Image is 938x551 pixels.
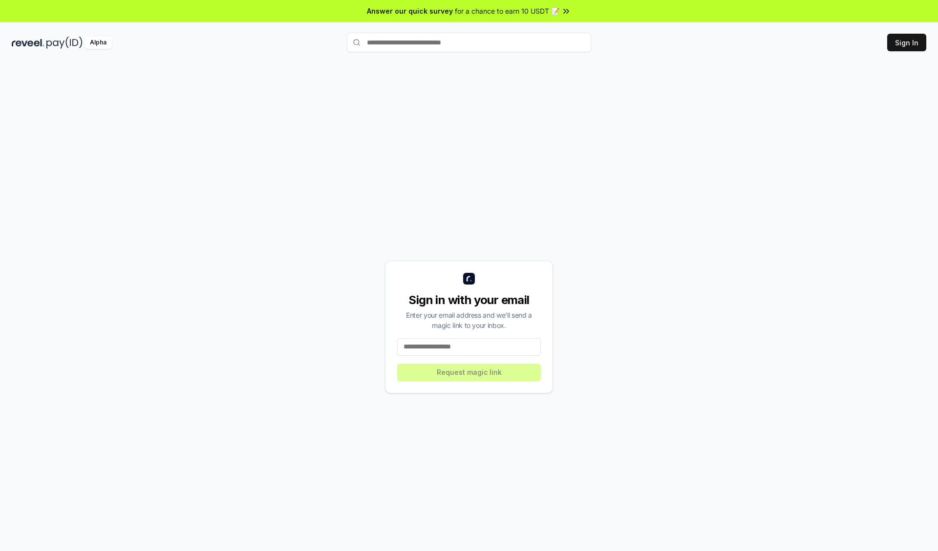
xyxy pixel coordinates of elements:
div: Enter your email address and we’ll send a magic link to your inbox. [397,310,541,330]
img: reveel_dark [12,37,44,49]
span: Answer our quick survey [367,6,453,16]
img: logo_small [463,273,475,285]
span: for a chance to earn 10 USDT 📝 [455,6,559,16]
div: Sign in with your email [397,292,541,308]
img: pay_id [46,37,83,49]
button: Sign In [887,34,926,51]
div: Alpha [85,37,112,49]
